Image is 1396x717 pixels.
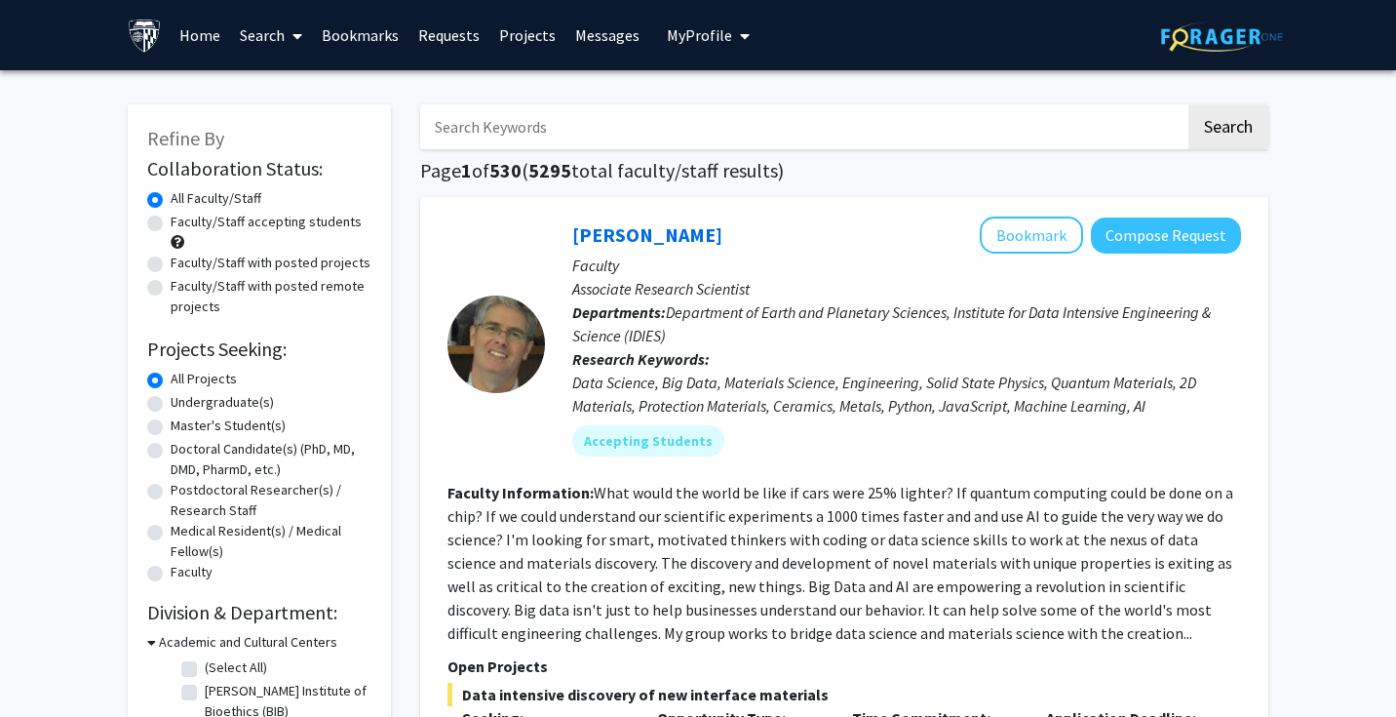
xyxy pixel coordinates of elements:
h2: Projects Seeking: [147,338,371,361]
label: Faculty/Staff with posted remote projects [171,276,371,317]
label: Undergraduate(s) [171,392,274,413]
b: Faculty Information: [447,483,594,502]
iframe: Chat [15,629,83,702]
button: Search [1188,104,1268,149]
a: Messages [565,1,649,69]
font: Requests [418,25,480,45]
font: Search [240,25,285,45]
img: Johns Hopkins University Logo [128,19,162,53]
h2: Collaboration Status: [147,157,371,180]
span: Refine By [147,126,224,150]
img: ForagerOne Logo [1161,21,1283,52]
font: My Profile [667,25,732,45]
div: Data Science, Big Data, Materials Science, Engineering, Solid State Physics, Quantum Materials, 2... [572,371,1241,418]
fg-read-more: What would the world be like if cars were 25% lighter? If quantum computing could be done on a ch... [447,483,1233,643]
span: Data intensive discovery of new interface materials [447,683,1241,706]
b: Research Keywords: [572,349,710,369]
label: Postdoctoral Researcher(s) / Research Staff [171,480,371,521]
b: Departments: [572,302,666,322]
h1: Page of ( total faculty/staff results) [420,159,1268,182]
label: All Projects [171,369,237,389]
button: Add David Elbert to Bookmarks [980,217,1083,254]
h3: Academic and Cultural Centers [159,632,337,653]
mat-chip: Accepting Students [572,425,724,457]
label: Master's Student(s) [171,416,286,436]
span: Department of Earth and Planetary Sciences, Institute for Data Intensive Engineering & Science (I... [572,302,1211,345]
h2: Division & Department: [147,601,371,624]
p: Associate Research Scientist [572,277,1241,300]
a: Bookmarks [312,1,408,69]
label: Medical Resident(s) / Medical Fellow(s) [171,521,371,562]
label: (Select All) [205,657,267,678]
p: Open Projects [447,655,1241,678]
a: Home [170,1,230,69]
span: 5295 [528,158,571,182]
span: 530 [489,158,522,182]
a: Projects [489,1,565,69]
label: Faculty/Staff with posted projects [171,253,370,273]
label: Faculty [171,562,213,582]
a: [PERSON_NAME] [572,222,722,247]
a: Requests [408,1,489,69]
input: Search Keywords [420,104,1185,149]
button: Compose Request to David Elbert [1091,218,1241,254]
label: Doctoral Candidate(s) (PhD, MD, DMD, PharmD, etc.) [171,439,371,480]
label: All Faculty/Staff [171,188,261,209]
p: Faculty [572,254,1241,277]
label: Faculty/Staff accepting students [171,212,362,232]
span: 1 [461,158,472,182]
